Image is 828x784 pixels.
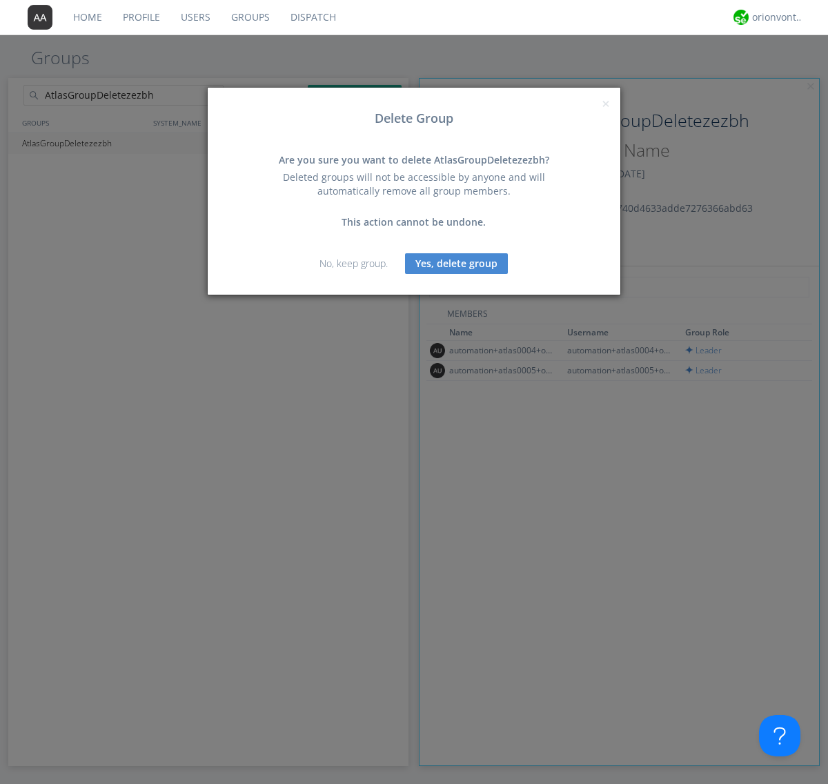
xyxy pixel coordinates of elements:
img: 29d36aed6fa347d5a1537e7736e6aa13 [733,10,749,25]
div: Deleted groups will not be accessible by anyone and will automatically remove all group members. [266,170,562,198]
a: No, keep group. [319,257,388,270]
div: orionvontas+atlas+automation+org2 [752,10,804,24]
span: × [602,94,610,113]
button: Yes, delete group [405,253,508,274]
img: 373638.png [28,5,52,30]
div: Are you sure you want to delete AtlasGroupDeletezezbh? [266,153,562,167]
h3: Delete Group [218,112,610,126]
div: This action cannot be undone. [266,215,562,229]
